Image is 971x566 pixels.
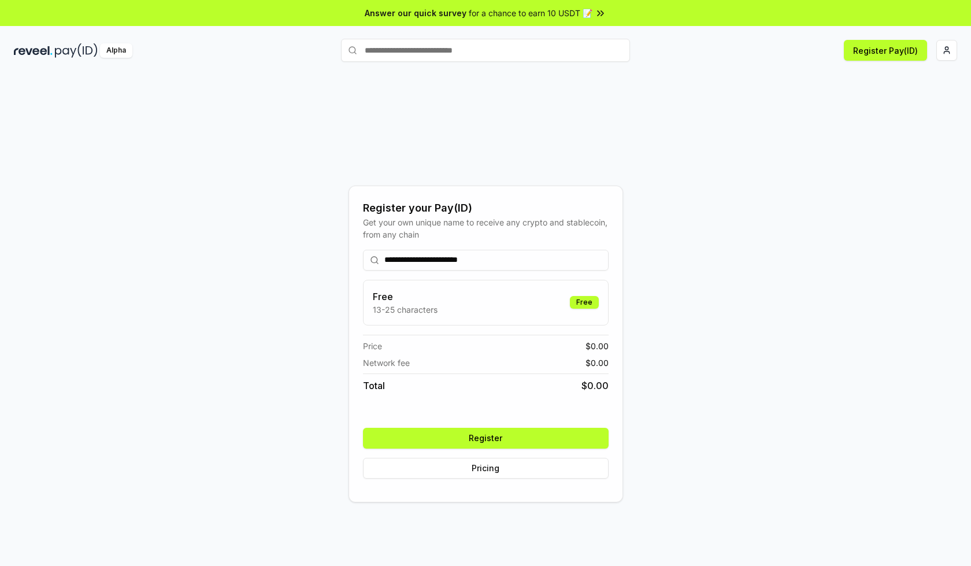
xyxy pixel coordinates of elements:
div: Get your own unique name to receive any crypto and stablecoin, from any chain [363,216,609,241]
span: Price [363,340,382,352]
span: $ 0.00 [585,357,609,369]
button: Register Pay(ID) [844,40,927,61]
div: Register your Pay(ID) [363,200,609,216]
img: reveel_dark [14,43,53,58]
span: for a chance to earn 10 USDT 📝 [469,7,592,19]
div: Free [570,296,599,309]
span: Answer our quick survey [365,7,466,19]
span: $ 0.00 [581,379,609,393]
div: Alpha [100,43,132,58]
button: Register [363,428,609,449]
img: pay_id [55,43,98,58]
h3: Free [373,290,438,304]
span: Total [363,379,385,393]
span: $ 0.00 [585,340,609,352]
p: 13-25 characters [373,304,438,316]
button: Pricing [363,458,609,479]
span: Network fee [363,357,410,369]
